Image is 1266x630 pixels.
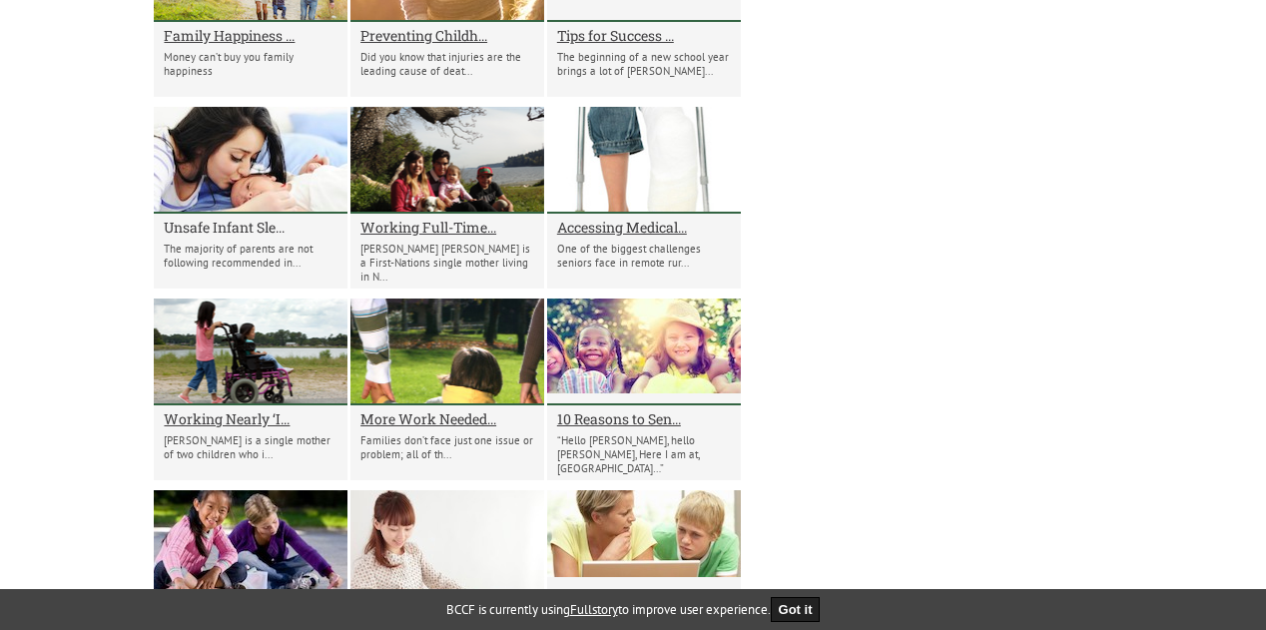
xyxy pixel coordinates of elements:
[557,218,731,237] a: Accessing Medical...
[360,409,534,428] a: More Work Needed...
[164,409,337,428] a: Working Nearly ‘I...
[154,299,347,480] li: Working Nearly ‘Impossible’ for Mom of Disabled Child
[154,107,347,289] li: Unsafe Infant Sleep Practices Widespread
[164,242,337,270] p: The majority of parents are not following recommended in...
[547,299,741,480] li: 10 Reasons to Send Your Child to Summer Camp
[557,433,731,475] p: “Hello [PERSON_NAME], hello [PERSON_NAME], Here I am at, [GEOGRAPHIC_DATA]…”
[164,218,337,237] a: Unsafe Infant Sle...
[771,597,821,622] button: Got it
[547,107,741,289] li: Accessing Medical Care Difficult in Remote Communities
[557,409,731,428] a: 10 Reasons to Sen...
[557,50,731,78] p: The beginning of a new school year brings a lot of [PERSON_NAME]...
[360,433,534,461] p: Families don’t face just one issue or problem; all of th...
[164,26,337,45] a: Family Happiness ...
[360,50,534,78] p: Did you know that injuries are the leading cause of deat...
[350,299,544,480] li: More Work Needed to Help Families
[350,107,544,289] li: Working Full-Time, Living in Poverty
[164,433,337,461] p: [PERSON_NAME] is a single mother of two children who i...
[557,26,731,45] a: Tips for Success ...
[570,601,618,618] a: Fullstory
[164,50,337,78] p: Money can’t buy you family happiness
[360,218,534,237] a: Working Full-Time...
[360,26,534,45] a: Preventing Childh...
[557,242,731,270] p: One of the biggest challenges seniors face in remote rur...
[360,242,534,284] p: [PERSON_NAME] [PERSON_NAME] is a First-Nations single mother living in N...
